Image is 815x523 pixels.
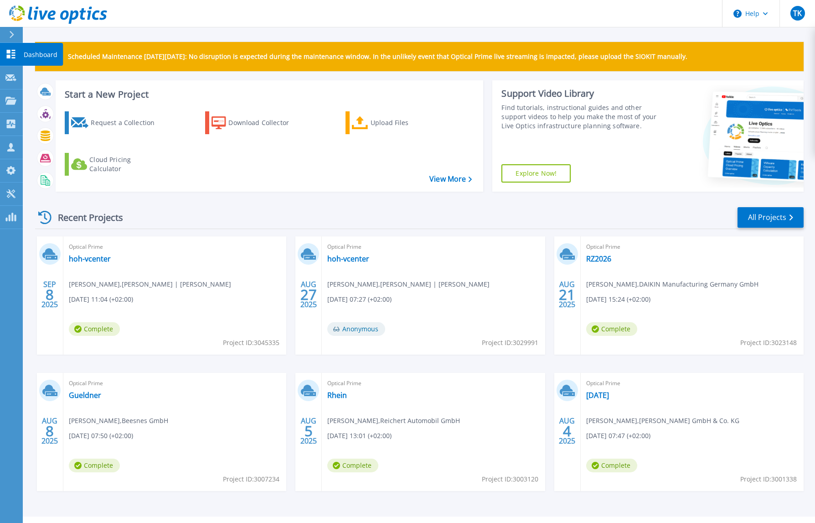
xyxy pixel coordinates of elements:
a: All Projects [738,207,804,228]
a: hoh-vcenter [327,254,369,263]
a: Download Collector [205,111,307,134]
span: Project ID: 3029991 [482,338,538,348]
span: Complete [586,322,637,336]
div: Recent Projects [35,206,135,229]
a: Explore Now! [501,164,571,183]
div: AUG 2025 [558,278,576,311]
a: View More [429,175,472,183]
span: Optical Prime [327,378,539,388]
div: AUG 2025 [300,414,317,448]
span: [PERSON_NAME] , [PERSON_NAME] | [PERSON_NAME] [69,279,231,289]
span: Complete [586,459,637,472]
span: Complete [69,459,120,472]
span: Optical Prime [586,378,798,388]
div: Download Collector [228,114,301,132]
span: 4 [563,427,571,435]
div: Find tutorials, instructional guides and other support videos to help you make the most of your L... [501,103,659,131]
span: 27 [300,291,317,298]
a: Upload Files [346,111,447,134]
span: [DATE] 13:01 (+02:00) [327,431,392,441]
span: Optical Prime [586,242,798,252]
span: Anonymous [327,322,385,336]
span: [PERSON_NAME] , Beesnes GmbH [69,416,168,426]
div: AUG 2025 [300,278,317,311]
div: Cloud Pricing Calculator [89,155,162,173]
a: RZ2026 [586,254,611,263]
span: Complete [69,322,120,336]
span: [DATE] 07:50 (+02:00) [69,431,133,441]
div: Upload Files [371,114,444,132]
a: Rhein [327,391,347,400]
div: AUG 2025 [558,414,576,448]
div: Support Video Library [501,88,659,99]
span: Optical Prime [69,242,281,252]
span: Complete [327,459,378,472]
span: [PERSON_NAME] , DAIKIN Manufacturing Germany GmbH [586,279,758,289]
span: 5 [304,427,313,435]
div: Request a Collection [91,114,164,132]
span: Project ID: 3003120 [482,474,538,484]
span: [DATE] 07:47 (+02:00) [586,431,650,441]
span: Project ID: 3007234 [223,474,279,484]
div: SEP 2025 [41,278,58,311]
a: hoh-vcenter [69,254,111,263]
span: [PERSON_NAME] , Reichert Automobil GmbH [327,416,460,426]
a: Request a Collection [65,111,166,134]
h3: Start a New Project [65,89,472,99]
span: TK [793,10,802,17]
span: Project ID: 3045335 [223,338,279,348]
span: 21 [559,291,575,298]
span: [PERSON_NAME] , [PERSON_NAME] | [PERSON_NAME] [327,279,490,289]
span: [DATE] 07:27 (+02:00) [327,294,392,304]
div: AUG 2025 [41,414,58,448]
span: [PERSON_NAME] , [PERSON_NAME] GmbH & Co. KG [586,416,739,426]
span: 8 [46,427,54,435]
a: Gueldner [69,391,101,400]
span: 8 [46,291,54,298]
p: Dashboard [24,43,57,67]
a: Cloud Pricing Calculator [65,153,166,176]
p: Scheduled Maintenance [DATE][DATE]: No disruption is expected during the maintenance window. In t... [68,53,687,60]
span: Project ID: 3001338 [740,474,797,484]
a: [DATE] [586,391,609,400]
span: [DATE] 11:04 (+02:00) [69,294,133,304]
span: [DATE] 15:24 (+02:00) [586,294,650,304]
span: Project ID: 3023148 [740,338,797,348]
span: Optical Prime [69,378,281,388]
span: Optical Prime [327,242,539,252]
